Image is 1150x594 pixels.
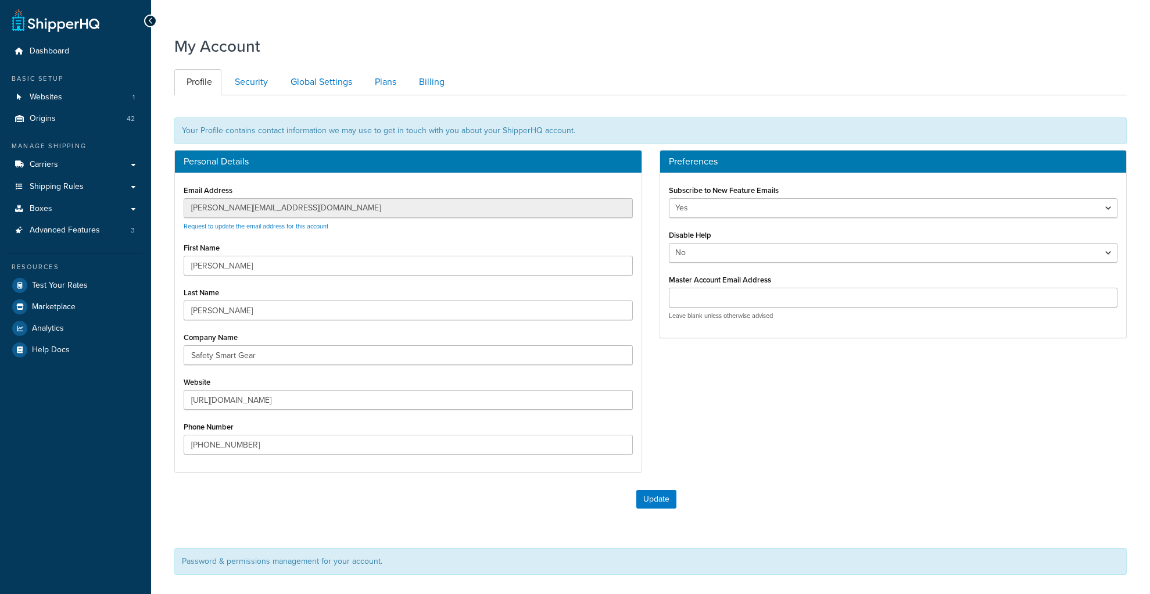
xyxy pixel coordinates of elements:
a: Help Docs [9,339,142,360]
a: Marketplace [9,296,142,317]
span: Analytics [32,324,64,334]
span: 3 [131,226,135,235]
a: Billing [407,69,454,95]
span: Shipping Rules [30,182,84,192]
label: Email Address [184,186,232,195]
li: Origins [9,108,142,130]
span: Marketplace [32,302,76,312]
a: Boxes [9,198,142,220]
label: First Name [184,244,220,252]
a: Test Your Rates [9,275,142,296]
label: Company Name [184,333,238,342]
a: Dashboard [9,41,142,62]
button: Update [636,490,676,509]
a: Plans [363,69,406,95]
li: Advanced Features [9,220,142,241]
a: Advanced Features 3 [9,220,142,241]
span: Websites [30,92,62,102]
div: Password & permissions management for your account. [174,548,1127,575]
a: Security [223,69,277,95]
div: Basic Setup [9,74,142,84]
a: ShipperHQ Home [12,9,99,32]
a: Request to update the email address for this account [184,221,328,231]
label: Subscribe to New Feature Emails [669,186,779,195]
span: Dashboard [30,46,69,56]
div: Your Profile contains contact information we may use to get in touch with you about your ShipperH... [174,117,1127,144]
h3: Personal Details [184,156,633,167]
span: Origins [30,114,56,124]
span: Boxes [30,204,52,214]
span: 42 [127,114,135,124]
a: Carriers [9,154,142,176]
label: Website [184,378,210,387]
span: Carriers [30,160,58,170]
div: Resources [9,262,142,272]
a: Shipping Rules [9,176,142,198]
li: Websites [9,87,142,108]
p: Leave blank unless otherwise advised [669,312,1118,320]
h1: My Account [174,35,260,58]
label: Phone Number [184,423,234,431]
span: 1 [132,92,135,102]
a: Websites 1 [9,87,142,108]
label: Disable Help [669,231,711,239]
span: Help Docs [32,345,70,355]
h3: Preferences [669,156,1118,167]
div: Manage Shipping [9,141,142,151]
a: Origins 42 [9,108,142,130]
span: Test Your Rates [32,281,88,291]
a: Analytics [9,318,142,339]
label: Last Name [184,288,219,297]
a: Global Settings [278,69,361,95]
label: Master Account Email Address [669,275,771,284]
span: Advanced Features [30,226,100,235]
a: Profile [174,69,221,95]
